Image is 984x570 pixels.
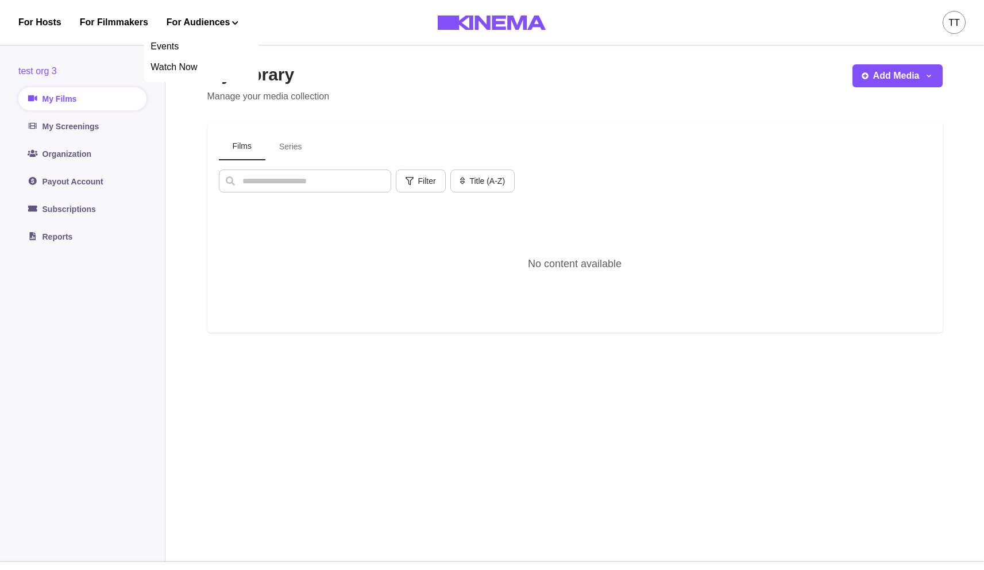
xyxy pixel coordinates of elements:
[18,115,146,138] a: My Screenings
[18,225,146,248] a: Reports
[207,64,330,85] h2: My Library
[144,57,258,78] a: Watch Now
[528,256,622,272] p: No content available
[167,16,238,29] button: For Audiences
[948,16,960,30] div: tt
[18,170,146,193] a: Payout Account
[18,16,61,29] a: For Hosts
[18,198,146,221] a: Subscriptions
[80,16,148,29] a: For Filmmakers
[396,170,446,192] button: Filter
[207,90,330,103] p: Manage your media collection
[18,142,146,165] a: Organization
[219,133,265,160] button: Films
[144,36,258,57] a: Events
[18,64,146,78] div: test org 3
[18,87,146,110] a: My Films
[265,133,316,160] button: Series
[450,170,515,192] button: Title (A-Z)
[852,64,943,87] button: Add Media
